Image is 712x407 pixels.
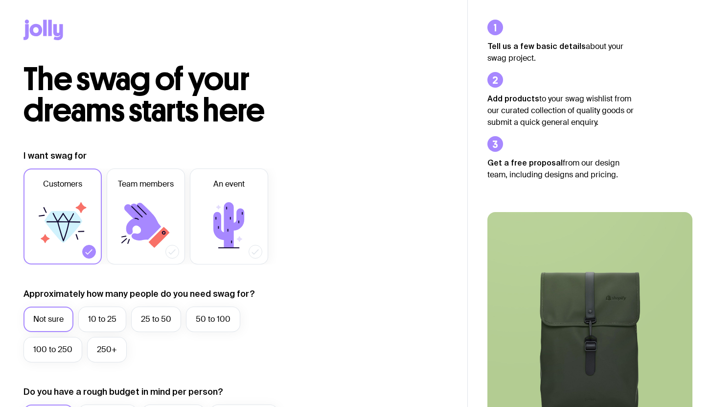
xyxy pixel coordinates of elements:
span: Customers [43,178,82,190]
strong: Tell us a few basic details [487,42,586,50]
label: Approximately how many people do you need swag for? [23,288,255,300]
p: about your swag project. [487,40,634,64]
span: Team members [118,178,174,190]
label: 50 to 100 [186,307,240,332]
label: 100 to 250 [23,337,82,362]
label: 10 to 25 [78,307,126,332]
span: The swag of your dreams starts here [23,60,265,130]
p: from our design team, including designs and pricing. [487,157,634,181]
label: 250+ [87,337,127,362]
label: Not sure [23,307,73,332]
p: to your swag wishlist from our curated collection of quality goods or submit a quick general enqu... [487,93,634,128]
strong: Get a free proposal [487,158,563,167]
span: An event [213,178,245,190]
strong: Add products [487,94,539,103]
label: Do you have a rough budget in mind per person? [23,386,223,398]
label: I want swag for [23,150,87,162]
label: 25 to 50 [131,307,181,332]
